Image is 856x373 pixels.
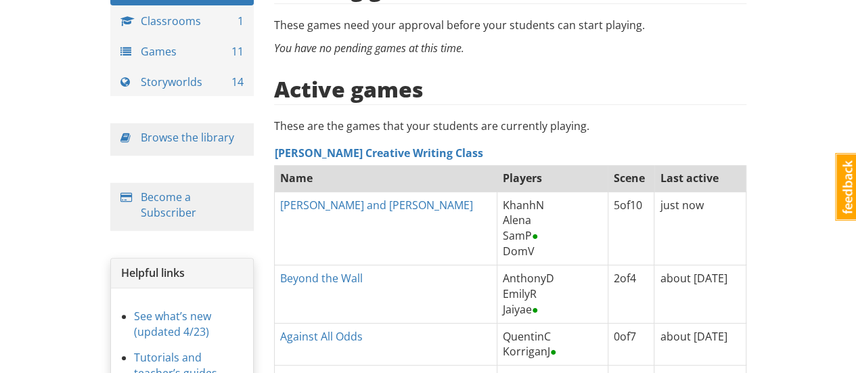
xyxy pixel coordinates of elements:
[238,14,244,29] span: 1
[550,344,557,359] span: ●
[608,323,654,366] td: 0 of 7
[503,213,531,227] span: Alena
[654,265,746,323] td: about [DATE]
[654,192,746,265] td: just now
[110,37,254,66] a: Games 11
[274,118,746,134] p: These are the games that your students are currently playing.
[110,7,254,36] a: Classrooms 1
[497,164,608,192] th: Players
[274,41,464,56] em: You have no pending games at this time.
[503,302,539,317] span: Jaiyae
[275,164,497,192] th: Name
[231,74,244,90] span: 14
[503,228,539,243] span: SamP
[280,198,473,213] a: [PERSON_NAME] and [PERSON_NAME]
[280,329,363,344] a: Against All Odds
[134,309,211,339] a: See what’s new (updated 4/23)
[608,192,654,265] td: 5 of 10
[532,228,539,243] span: ●
[654,164,746,192] th: Last active
[654,323,746,366] td: about [DATE]
[503,329,551,344] span: QuentinC
[141,130,234,145] a: Browse the library
[503,344,557,359] span: KorriganJ
[274,18,746,33] p: These games need your approval before your students can start playing.
[275,146,483,160] a: [PERSON_NAME] Creative Writing Class
[280,271,363,286] a: Beyond the Wall
[608,164,654,192] th: Scene
[111,259,254,288] div: Helpful links
[503,271,554,286] span: AnthonyD
[503,198,544,213] span: KhanhN
[110,68,254,97] a: Storyworlds 14
[274,77,424,101] h2: Active games
[141,190,196,220] a: Become a Subscriber
[608,265,654,323] td: 2 of 4
[532,302,539,317] span: ●
[231,44,244,60] span: 11
[503,244,535,259] span: DomV
[503,286,537,301] span: EmilyR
